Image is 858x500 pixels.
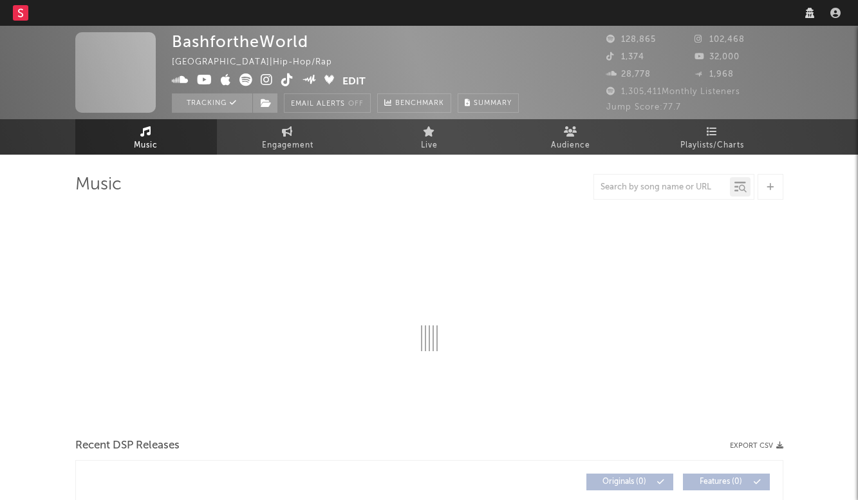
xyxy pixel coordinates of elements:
span: Features ( 0 ) [691,478,751,486]
span: 1,374 [606,53,644,61]
span: Playlists/Charts [680,138,744,153]
span: Jump Score: 77.7 [606,103,681,111]
span: Originals ( 0 ) [595,478,654,486]
span: 1,968 [695,70,734,79]
span: 28,778 [606,70,651,79]
button: Tracking [172,93,252,113]
span: 32,000 [695,53,740,61]
span: Live [421,138,438,153]
div: [GEOGRAPHIC_DATA] | Hip-Hop/Rap [172,55,347,70]
button: Edit [342,73,366,90]
a: Audience [500,119,642,155]
span: Music [134,138,158,153]
em: Off [348,101,364,108]
span: Engagement [262,138,313,153]
button: Summary [458,93,519,113]
button: Email AlertsOff [284,93,371,113]
span: Benchmark [395,96,444,111]
a: Music [75,119,217,155]
span: Summary [474,100,512,107]
span: 102,468 [695,35,745,44]
button: Originals(0) [586,474,673,490]
a: Engagement [217,119,359,155]
span: 128,865 [606,35,656,44]
div: BashfortheWorld [172,32,308,51]
span: Recent DSP Releases [75,438,180,454]
a: Benchmark [377,93,451,113]
button: Export CSV [730,442,783,450]
span: 1,305,411 Monthly Listeners [606,88,740,96]
a: Playlists/Charts [642,119,783,155]
a: Live [359,119,500,155]
button: Features(0) [683,474,770,490]
input: Search by song name or URL [594,182,730,193]
span: Audience [551,138,590,153]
